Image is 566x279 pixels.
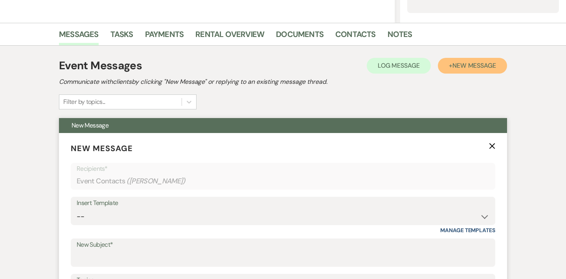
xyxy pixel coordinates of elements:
a: Notes [388,28,412,45]
a: Rental Overview [195,28,264,45]
label: New Subject* [77,239,489,251]
p: Recipients* [77,164,489,174]
div: Event Contacts [77,174,489,189]
a: Payments [145,28,184,45]
a: Documents [276,28,323,45]
span: Log Message [378,61,420,70]
h1: Event Messages [59,57,142,74]
a: Messages [59,28,99,45]
span: New Message [71,143,133,153]
button: +New Message [438,58,507,74]
button: Log Message [367,58,431,74]
div: Insert Template [77,198,489,209]
a: Contacts [335,28,376,45]
div: Filter by topics... [63,97,105,107]
span: New Message [452,61,496,70]
span: New Message [72,121,108,129]
span: ( [PERSON_NAME] ) [127,176,186,187]
a: Manage Templates [440,227,495,234]
h2: Communicate with clients by clicking "New Message" or replying to an existing message thread. [59,77,507,87]
a: Tasks [110,28,133,45]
